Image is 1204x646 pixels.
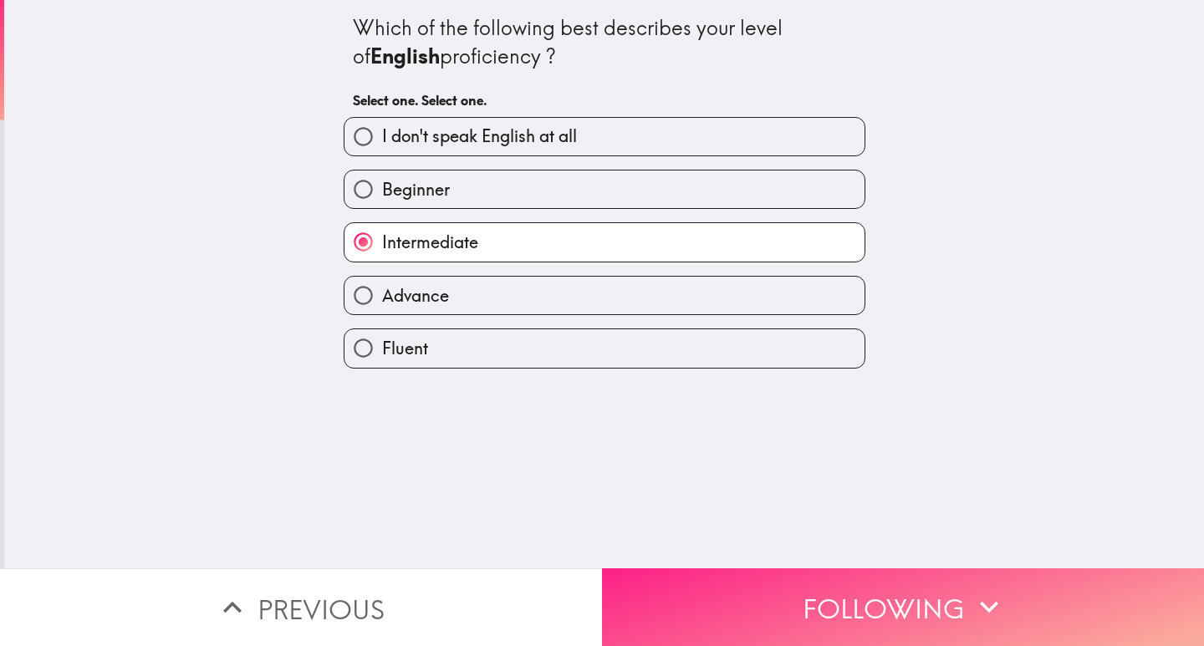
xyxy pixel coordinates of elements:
button: Beginner [344,170,865,208]
font: Fluent [382,338,428,359]
font: Select one. [353,92,418,109]
font: Which of the following best describes your level of [353,15,788,69]
button: I don't speak English at all [344,118,865,155]
button: Intermediate [344,223,865,261]
font: Previous [258,593,385,626]
font: English [370,43,440,69]
font: proficiency ? [440,43,556,69]
button: Following [602,568,1204,646]
font: Intermediate [382,231,478,252]
button: Advance [344,277,865,314]
font: Select one. [421,92,487,109]
font: Beginner [382,179,450,200]
font: I don't speak English at all [382,125,577,146]
font: Advance [382,285,449,306]
button: Fluent [344,329,865,367]
font: Following [803,593,964,626]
